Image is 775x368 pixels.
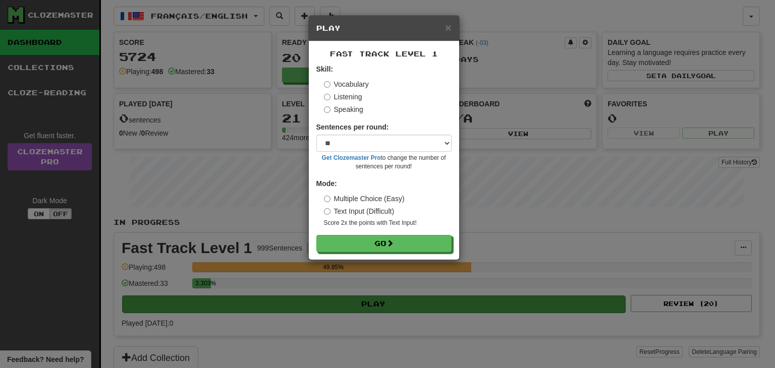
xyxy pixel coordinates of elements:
[316,122,389,132] label: Sentences per round:
[324,92,362,102] label: Listening
[316,179,337,188] strong: Mode:
[324,79,369,89] label: Vocabulary
[324,194,405,204] label: Multiple Choice (Easy)
[445,22,451,33] button: Close
[324,208,330,215] input: Text Input (Difficult)
[324,94,330,100] input: Listening
[324,196,330,202] input: Multiple Choice (Easy)
[316,65,333,73] strong: Skill:
[316,154,452,171] small: to change the number of sentences per round!
[324,219,452,227] small: Score 2x the points with Text Input !
[445,22,451,33] span: ×
[330,49,438,58] span: Fast Track Level 1
[316,23,452,33] h5: Play
[322,154,381,161] a: Get Clozemaster Pro
[324,81,330,88] input: Vocabulary
[324,104,363,114] label: Speaking
[324,106,330,113] input: Speaking
[324,206,395,216] label: Text Input (Difficult)
[316,235,452,252] button: Go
